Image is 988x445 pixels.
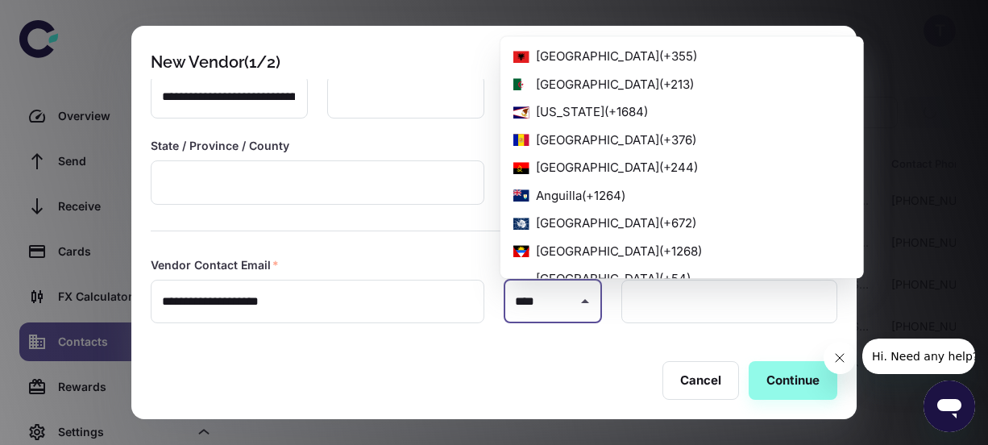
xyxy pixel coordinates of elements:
[151,257,279,273] label: Vendor Contact Email
[500,210,864,238] li: [GEOGRAPHIC_DATA] ( +672 )
[500,127,864,155] li: [GEOGRAPHIC_DATA] ( +376 )
[151,138,289,154] label: State / Province / County
[500,98,864,127] li: [US_STATE] ( +1684 )
[662,361,739,400] button: Cancel
[500,154,864,182] li: [GEOGRAPHIC_DATA] ( +244 )
[10,11,116,24] span: Hi. Need any help?
[500,43,864,71] li: [GEOGRAPHIC_DATA] ( +355 )
[500,182,864,210] li: Anguilla ( +1264 )
[924,381,975,432] iframe: Button to launch messaging window
[151,52,280,72] div: New Vendor (1/2)
[749,361,837,400] button: Continue
[574,290,596,313] button: Close
[500,265,864,293] li: [GEOGRAPHIC_DATA] ( +54 )
[500,238,864,266] li: [GEOGRAPHIC_DATA] ( +1268 )
[824,342,856,374] iframe: Close message
[500,71,864,99] li: [GEOGRAPHIC_DATA] ( +213 )
[862,339,975,374] iframe: Message from company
